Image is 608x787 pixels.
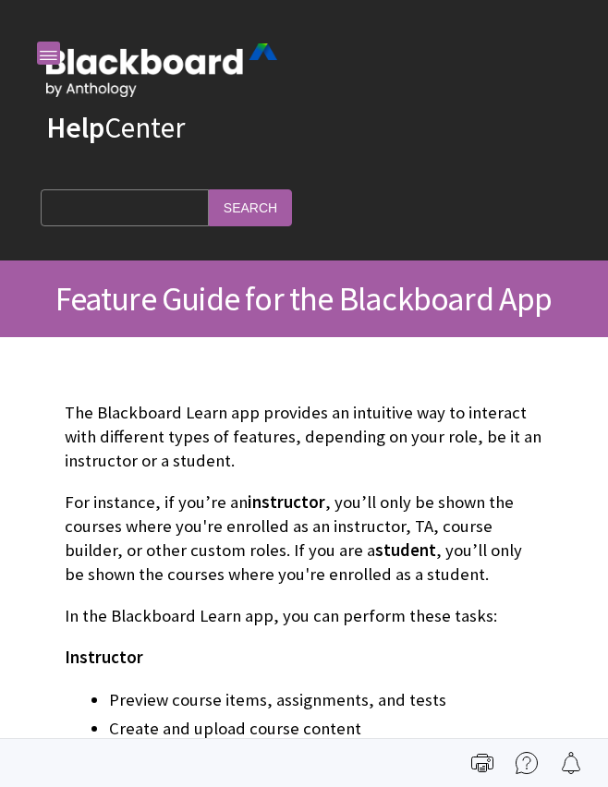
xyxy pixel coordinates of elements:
span: instructor [248,491,325,513]
input: Search [209,189,292,225]
img: Blackboard by Anthology [46,43,277,97]
span: Instructor [65,647,143,668]
p: For instance, if you’re an , you’ll only be shown the courses where you're enrolled as an instruc... [65,490,543,587]
img: More help [516,752,538,774]
span: Feature Guide for the Blackboard App [55,278,552,320]
a: HelpCenter [46,109,185,146]
p: The Blackboard Learn app provides an intuitive way to interact with different types of features, ... [65,401,543,474]
p: In the Blackboard Learn app, you can perform these tasks: [65,604,543,628]
li: Create and upload course content [109,716,543,742]
strong: Help [46,109,104,146]
img: Print [471,752,493,774]
img: Follow this page [560,752,582,774]
li: Preview course items, assignments, and tests [109,687,543,713]
span: student [375,539,436,561]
